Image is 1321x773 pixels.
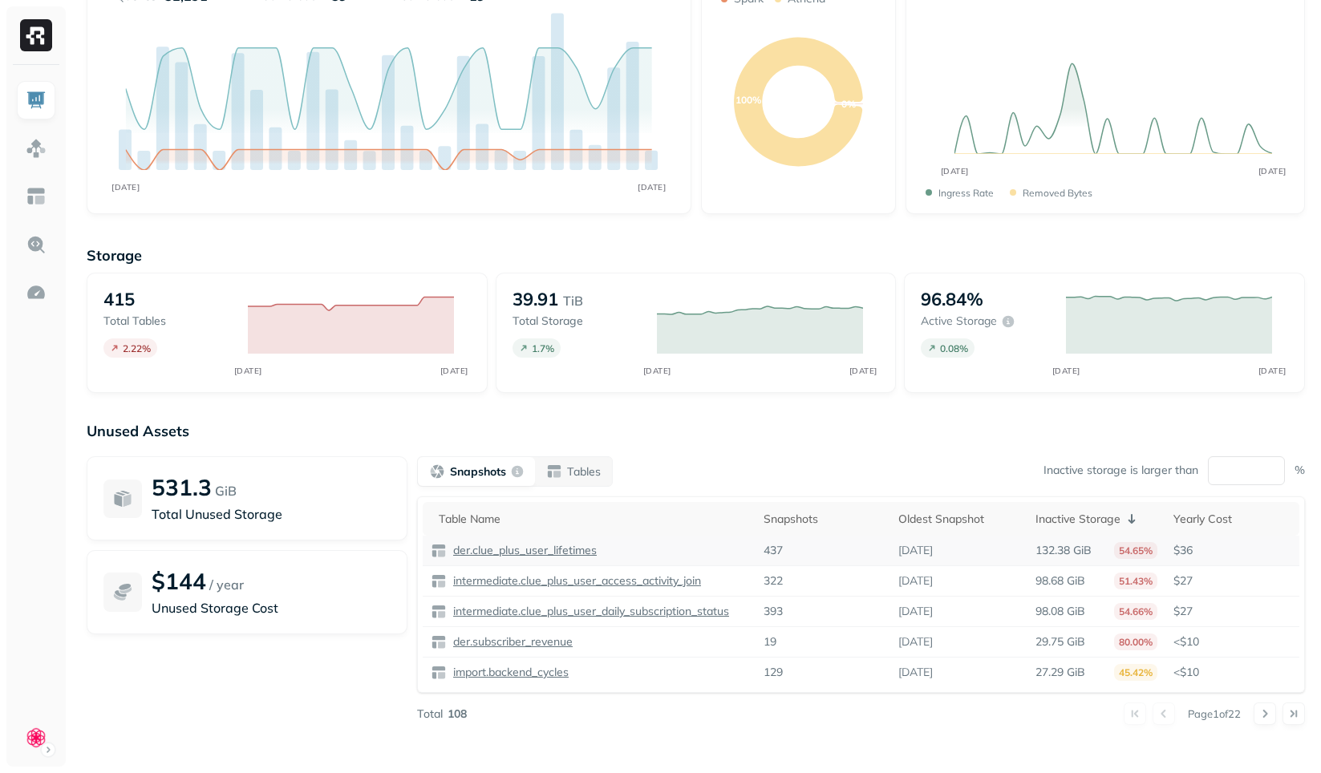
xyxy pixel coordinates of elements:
[1035,573,1085,589] p: 98.68 GiB
[1043,463,1198,478] p: Inactive storage is larger than
[1035,634,1085,650] p: 29.75 GiB
[764,665,783,680] p: 129
[1173,573,1292,589] p: $27
[450,543,597,558] p: der.clue_plus_user_lifetimes
[513,288,558,310] p: 39.91
[1035,543,1092,558] p: 132.38 GiB
[431,634,447,650] img: table
[1173,543,1292,558] p: $36
[764,634,776,650] p: 19
[1035,665,1085,680] p: 27.29 GiB
[898,509,1019,528] div: Oldest Snapshot
[25,726,47,749] img: Clue
[448,706,467,722] p: 108
[26,234,47,255] img: Query Explorer
[1173,604,1292,619] p: $27
[940,342,968,354] p: 0.08 %
[513,314,641,329] p: Total storage
[1114,603,1157,620] p: 54.66%
[764,543,783,558] p: 437
[152,473,212,501] p: 531.3
[921,314,997,329] p: Active storage
[938,187,994,199] p: Ingress Rate
[20,19,52,51] img: Ryft
[1295,463,1305,478] p: %
[103,314,232,329] p: Total tables
[152,598,391,617] p: Unused Storage Cost
[1173,665,1292,680] p: <$10
[1035,512,1120,527] p: Inactive Storage
[642,366,671,376] tspan: [DATE]
[849,366,877,376] tspan: [DATE]
[103,288,135,310] p: 415
[87,246,1305,265] p: Storage
[209,575,244,594] p: / year
[764,604,783,619] p: 393
[440,366,468,376] tspan: [DATE]
[764,509,881,528] div: Snapshots
[764,573,783,589] p: 322
[921,288,983,310] p: 96.84%
[898,604,933,619] p: [DATE]
[450,604,729,619] p: intermediate.clue_plus_user_daily_subscription_status
[1114,664,1157,681] p: 45.42%
[898,634,933,650] p: [DATE]
[898,543,933,558] p: [DATE]
[431,543,447,559] img: table
[940,166,968,176] tspan: [DATE]
[1052,366,1080,376] tspan: [DATE]
[26,90,47,111] img: Dashboard
[417,706,443,722] p: Total
[735,94,760,106] text: 100%
[1114,573,1157,589] p: 51.43%
[26,186,47,207] img: Asset Explorer
[1023,187,1092,199] p: Removed bytes
[841,98,856,110] text: 0%
[26,282,47,303] img: Optimization
[1035,604,1085,619] p: 98.08 GiB
[439,509,748,528] div: Table Name
[152,567,206,595] p: $144
[26,138,47,159] img: Assets
[431,665,447,681] img: table
[563,291,583,310] p: TiB
[450,464,506,480] p: Snapshots
[1258,366,1286,376] tspan: [DATE]
[447,573,701,589] a: intermediate.clue_plus_user_access_activity_join
[447,634,573,650] a: der.subscriber_revenue
[447,665,569,680] a: import.backend_cycles
[152,504,391,524] p: Total Unused Storage
[1173,634,1292,650] p: <$10
[215,481,237,500] p: GiB
[532,342,554,354] p: 1.7 %
[1114,542,1157,559] p: 54.65%
[898,573,933,589] p: [DATE]
[1173,509,1292,528] div: Yearly Cost
[447,604,729,619] a: intermediate.clue_plus_user_daily_subscription_status
[567,464,601,480] p: Tables
[111,182,140,192] tspan: [DATE]
[1188,706,1241,721] p: Page 1 of 22
[234,366,262,376] tspan: [DATE]
[450,665,569,680] p: import.backend_cycles
[1114,633,1157,650] p: 80.00%
[1258,166,1286,176] tspan: [DATE]
[87,422,1305,440] p: Unused Assets
[431,604,447,620] img: table
[638,182,666,192] tspan: [DATE]
[447,543,597,558] a: der.clue_plus_user_lifetimes
[431,573,447,589] img: table
[123,342,151,354] p: 2.22 %
[898,665,933,680] p: [DATE]
[450,634,573,650] p: der.subscriber_revenue
[450,573,701,589] p: intermediate.clue_plus_user_access_activity_join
